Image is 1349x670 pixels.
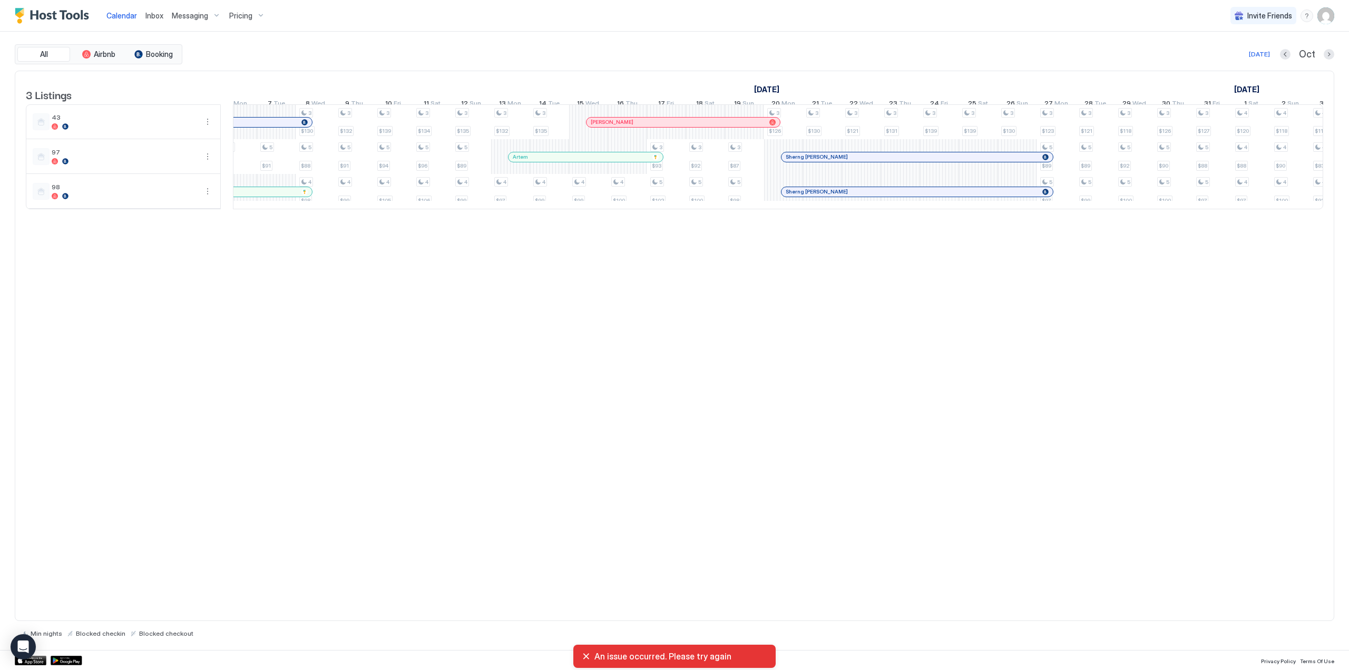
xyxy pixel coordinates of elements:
[1120,128,1131,134] span: $118
[659,144,662,151] span: 3
[574,97,602,112] a: October 15, 2025
[1120,97,1149,112] a: October 29, 2025
[1244,110,1247,116] span: 4
[652,197,664,204] span: $102
[201,150,214,163] div: menu
[457,162,466,169] span: $89
[1237,197,1246,204] span: $97
[15,44,182,64] div: tab-group
[347,144,350,151] span: 5
[730,162,739,169] span: $87
[1299,48,1315,61] span: Oct
[1249,50,1270,59] div: [DATE]
[464,179,467,186] span: 4
[737,144,740,151] span: 3
[1198,128,1209,134] span: $127
[1244,179,1247,186] span: 4
[301,197,310,204] span: $98
[201,115,214,128] button: More options
[496,197,505,204] span: $97
[849,99,858,110] span: 22
[1127,179,1130,186] span: 5
[265,97,288,112] a: October 7, 2025
[776,110,779,116] span: 3
[1088,144,1091,151] span: 5
[345,99,349,110] span: 9
[652,162,661,169] span: $93
[1088,179,1091,186] span: 5
[26,86,72,102] span: 3 Listings
[617,99,624,110] span: 16
[306,99,310,110] span: 8
[696,99,703,110] span: 18
[383,97,404,112] a: October 10, 2025
[1159,97,1187,112] a: October 30, 2025
[52,113,197,121] span: 43
[539,99,546,110] span: 14
[667,99,674,110] span: Fri
[418,162,427,169] span: $96
[691,197,703,204] span: $100
[145,11,163,20] span: Inbox
[17,47,70,62] button: All
[106,10,137,21] a: Calendar
[1159,128,1171,134] span: $126
[751,82,782,97] a: October 1, 2025
[847,128,858,134] span: $121
[854,110,857,116] span: 3
[340,162,349,169] span: $91
[347,110,350,116] span: 3
[781,99,795,110] span: Mon
[394,99,401,110] span: Fri
[591,119,633,125] span: [PERSON_NAME]
[542,110,545,116] span: 3
[1279,97,1302,112] a: November 2, 2025
[927,97,951,112] a: October 24, 2025
[893,110,896,116] span: 3
[1127,144,1130,151] span: 5
[1276,197,1288,204] span: $100
[786,188,848,195] span: Sherng [PERSON_NAME]
[308,144,311,151] span: 5
[1010,110,1013,116] span: 3
[548,99,560,110] span: Tue
[513,153,528,160] span: Artem
[614,97,640,112] a: October 16, 2025
[418,128,430,134] span: $134
[386,144,389,151] span: 5
[1054,99,1068,110] span: Mon
[145,10,163,21] a: Inbox
[52,148,197,156] span: 97
[233,99,247,110] span: Mon
[1198,197,1207,204] span: $97
[146,50,173,59] span: Booking
[1287,99,1299,110] span: Sun
[1166,179,1169,186] span: 5
[15,8,94,24] a: Host Tools Logo
[1280,49,1291,60] button: Previous month
[273,99,285,110] span: Tue
[625,99,638,110] span: Thu
[1120,162,1129,169] span: $92
[262,162,271,169] span: $91
[269,144,272,151] span: 5
[1003,128,1015,134] span: $130
[379,162,388,169] span: $94
[815,110,818,116] span: 3
[978,99,988,110] span: Sat
[941,99,948,110] span: Fri
[1122,99,1131,110] span: 29
[1283,179,1286,186] span: 4
[425,179,428,186] span: 4
[1319,99,1324,110] span: 3
[31,629,62,637] span: Min nights
[1237,162,1246,169] span: $88
[656,97,677,112] a: October 17, 2025
[1084,99,1093,110] span: 28
[386,179,389,186] span: 4
[1162,99,1170,110] span: 30
[899,99,911,110] span: Thu
[965,97,991,112] a: October 25, 2025
[1315,162,1324,169] span: $83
